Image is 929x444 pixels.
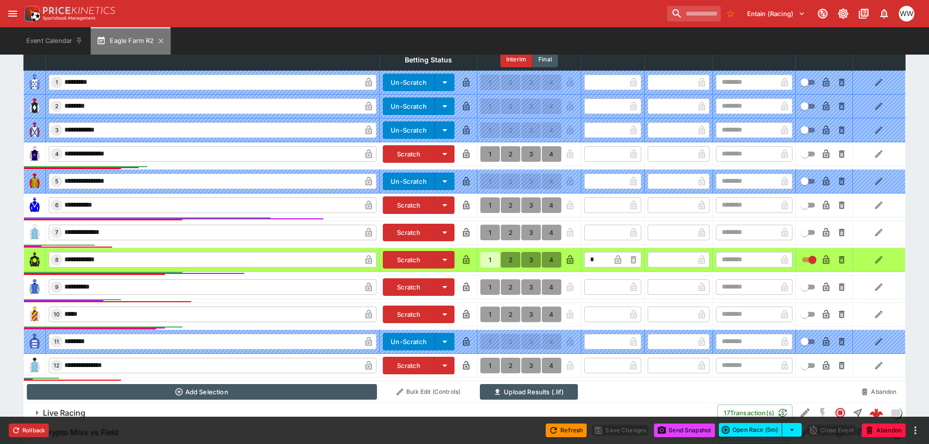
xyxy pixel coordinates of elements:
button: Final [533,52,558,67]
button: 3 [521,358,541,373]
button: No Bookmarks [723,6,738,21]
button: Scratch [383,145,435,163]
button: 2 [501,197,520,213]
button: Closed [831,404,849,422]
img: runner 1 [27,75,42,90]
button: 2 [501,146,520,162]
img: runner 11 [27,334,42,349]
button: Edit Detail [796,404,814,422]
button: 3 [521,252,541,268]
button: 3 [521,279,541,295]
img: runner 5 [27,174,42,189]
span: 3 [53,127,60,134]
button: 1 [480,358,500,373]
span: 2 [53,103,60,110]
button: 4 [542,146,561,162]
span: 10 [52,311,61,318]
input: search [667,6,721,21]
button: Open Race (5m) [719,423,782,437]
button: 2 [501,307,520,322]
button: more [909,425,921,436]
img: runner 9 [27,279,42,295]
button: 1 [480,225,500,240]
button: SGM Disabled [814,404,831,422]
button: Scratch [383,196,435,214]
button: Scratch [383,251,435,269]
span: 6 [53,202,60,209]
button: Connected to PK [814,5,831,22]
img: runner 10 [27,307,42,322]
button: 2 [501,252,520,268]
button: Abandon [862,424,906,437]
button: Scratch [383,357,435,374]
button: Refresh [546,424,587,437]
span: 4 [53,151,60,157]
button: Abandon [855,384,902,400]
button: Un-Scratch [383,121,435,139]
img: runner 4 [27,146,42,162]
button: Select Tenant [741,6,811,21]
button: Un-Scratch [383,74,435,91]
img: runner 7 [27,225,42,240]
img: runner 6 [27,197,42,213]
span: 9 [53,284,60,290]
span: 8 [53,256,60,263]
button: Live Racing [23,403,717,423]
img: runner 2 [27,98,42,114]
button: Eagle Farm R2 [91,27,170,55]
button: Straight [849,404,867,422]
button: Event Calendar [20,27,89,55]
div: liveracing [890,407,902,419]
button: Interim [500,52,533,67]
span: Mark an event as closed and abandoned. [862,425,906,434]
span: 1 [54,79,60,86]
button: Rollback [9,424,49,437]
button: 2 [501,279,520,295]
button: Scratch [383,224,435,241]
button: Notifications [875,5,893,22]
button: 4 [542,252,561,268]
button: 17Transaction(s) [717,405,792,421]
span: 5 [53,178,60,185]
span: Betting Status [394,54,463,66]
button: Un-Scratch [383,173,435,190]
svg: Closed [834,407,846,419]
div: 98777483-95b3-4e5c-8efd-320055766aeb [870,406,883,420]
button: Bulk Edit (Controls) [383,384,474,400]
button: 4 [542,197,561,213]
button: 3 [521,146,541,162]
button: Un-Scratch [383,97,435,115]
img: PriceKinetics [43,7,115,14]
button: Add Selection [27,384,377,400]
button: William Wallace [896,3,917,24]
button: open drawer [4,5,21,22]
button: 4 [542,225,561,240]
div: William Wallace [899,6,914,21]
a: 98777483-95b3-4e5c-8efd-320055766aeb [867,403,886,423]
button: Un-Scratch [383,333,435,350]
button: 1 [480,279,500,295]
button: 1 [480,197,500,213]
button: 4 [542,279,561,295]
button: 4 [542,358,561,373]
img: logo-cerberus--red.svg [870,406,883,420]
img: runner 12 [27,358,42,373]
button: Send Snapshot [654,424,715,437]
button: 2 [501,358,520,373]
button: Scratch [383,278,435,296]
button: 3 [521,197,541,213]
button: select merge strategy [782,423,802,437]
button: Toggle light/dark mode [834,5,852,22]
button: 1 [480,146,500,162]
span: 12 [52,362,61,369]
button: 2 [501,225,520,240]
img: runner 8 [27,252,42,268]
button: Upload Results (.lif) [480,384,578,400]
button: 3 [521,307,541,322]
button: Documentation [855,5,872,22]
button: 1 [480,307,500,322]
span: 7 [53,229,60,236]
div: split button [719,423,802,437]
span: 11 [52,338,61,345]
img: runner 3 [27,122,42,138]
